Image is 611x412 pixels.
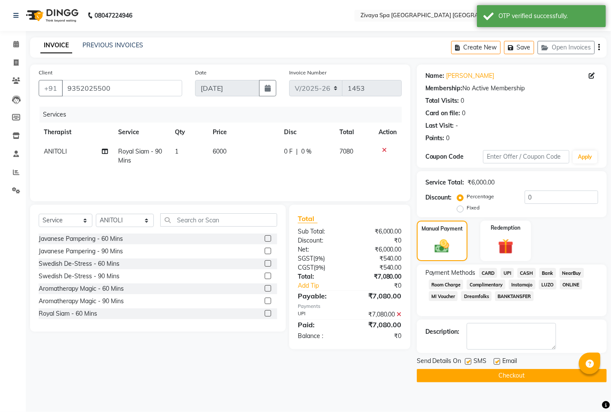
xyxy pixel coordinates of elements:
span: Total [298,214,318,223]
div: Points: [425,134,445,143]
div: 0 [462,109,466,118]
div: ₹0 [359,281,408,290]
div: Payments [298,303,402,310]
button: Create New [451,41,501,54]
label: Redemption [491,224,520,232]
input: Enter Offer / Coupon Code [483,150,569,163]
div: Last Visit: [425,121,454,130]
th: Total [335,123,373,142]
span: Bank [539,268,556,278]
div: ₹540.00 [350,254,408,263]
span: SMS [474,357,487,367]
label: Manual Payment [422,225,463,233]
label: Invoice Number [289,69,327,77]
b: 08047224946 [95,3,132,28]
span: | [296,147,298,156]
span: Email [503,357,517,367]
div: Card on file: [425,109,461,118]
div: Javanese Pampering - 90 Mins [39,247,123,256]
div: Aromatherapy Magic - 60 Mins [39,284,124,293]
div: ₹7,080.00 [350,272,408,281]
div: Total: [291,272,350,281]
th: Service [113,123,170,142]
span: Send Details On [417,357,461,367]
span: 9% [315,255,323,262]
span: Royal Siam - 90 Mins [118,148,162,164]
th: Disc [279,123,335,142]
div: ₹7,080.00 [350,291,408,301]
div: No Active Membership [425,84,598,93]
th: Therapist [39,123,113,142]
div: 0 [446,134,450,143]
div: Name: [425,71,445,80]
div: ₹6,000.00 [350,227,408,236]
span: MI Voucher [429,291,458,301]
span: UPI [501,268,514,278]
th: Qty [170,123,208,142]
button: Save [504,41,534,54]
span: CASH [517,268,536,278]
button: Open Invoices [538,41,595,54]
div: Aromatherapy Magic - 90 Mins [39,297,124,306]
span: Instamojo [509,280,535,289]
span: 9% [315,264,324,271]
div: Royal Siam - 60 Mins [39,309,97,318]
span: LUZO [539,280,556,289]
div: Payable: [291,291,350,301]
div: ₹7,080.00 [350,310,408,319]
div: 0 [461,96,464,105]
th: Price [208,123,279,142]
div: Swedish De-Stress - 60 Mins [39,259,119,268]
th: Action [373,123,402,142]
div: ₹6,000.00 [468,178,495,187]
a: [PERSON_NAME] [446,71,495,80]
input: Search or Scan [160,213,277,227]
div: Discount: [425,193,452,202]
input: Search by Name/Mobile/Email/Code [62,80,182,96]
label: Percentage [467,193,495,200]
img: _cash.svg [430,238,454,255]
a: PREVIOUS INVOICES [82,41,143,49]
span: ANITOLI [44,148,67,155]
div: ₹0 [350,236,408,245]
div: ₹6,000.00 [350,245,408,254]
span: CGST [298,264,314,271]
div: Service Total: [425,178,464,187]
div: ₹7,080.00 [350,320,408,330]
div: Services [40,107,408,123]
img: _gift.svg [493,237,519,256]
div: ( ) [291,254,350,263]
button: Checkout [417,369,607,382]
button: +91 [39,80,63,96]
div: ₹540.00 [350,263,408,272]
div: Membership: [425,84,463,93]
img: logo [22,3,81,28]
span: BANKTANSFER [495,291,534,301]
div: Swedish De-Stress - 90 Mins [39,272,119,281]
div: Javanese Pampering - 60 Mins [39,234,123,243]
div: ₹0 [350,332,408,341]
div: OTP verified successfully. [498,12,599,21]
span: SGST [298,255,313,262]
span: 0 F [284,147,293,156]
label: Date [195,69,207,77]
div: UPI [291,310,350,319]
label: Fixed [467,204,480,212]
a: INVOICE [40,38,72,53]
span: ONLINE [560,280,582,289]
span: 7080 [340,148,354,155]
span: Payment Methods [425,268,476,277]
button: Apply [573,151,597,163]
div: Net: [291,245,350,254]
span: Complimentary [467,280,505,289]
span: 6000 [213,148,226,155]
div: Coupon Code [425,152,483,161]
div: Sub Total: [291,227,350,236]
span: Dreamfolks [461,291,492,301]
label: Client [39,69,52,77]
span: Room Charge [429,280,464,289]
span: 0 % [301,147,312,156]
span: NearBuy [559,268,584,278]
div: Discount: [291,236,350,245]
div: Total Visits: [425,96,459,105]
